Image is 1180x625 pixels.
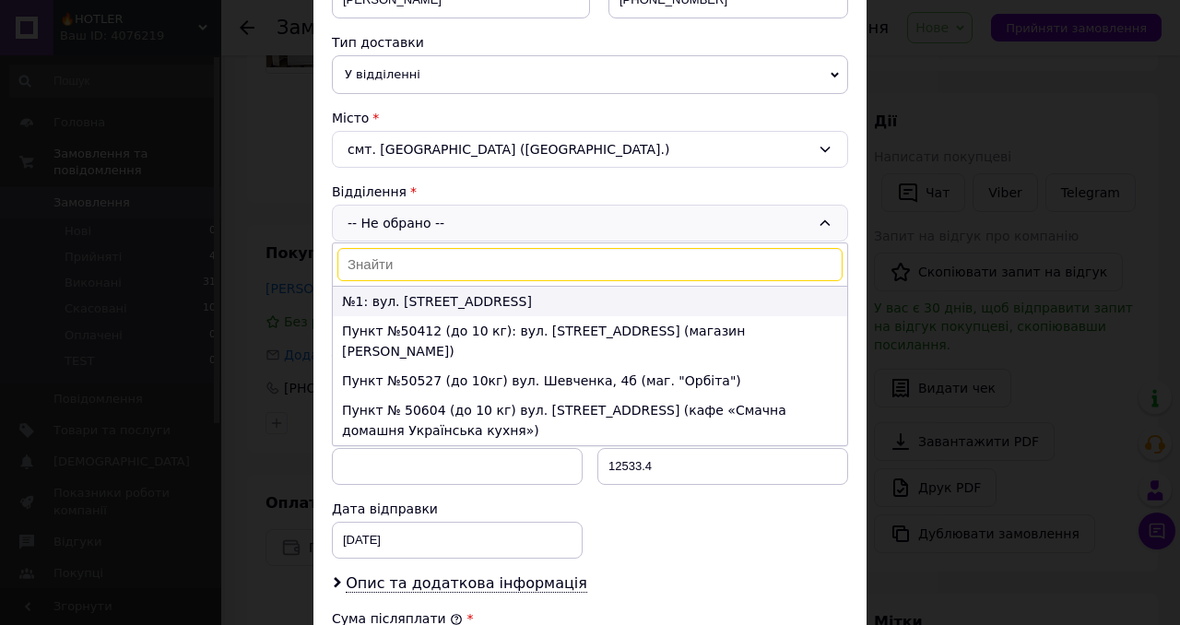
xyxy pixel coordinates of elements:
span: Тип доставки [332,35,424,50]
div: смт. [GEOGRAPHIC_DATA] ([GEOGRAPHIC_DATA].) [332,131,848,168]
li: Пункт №50412 (до 10 кг): вул. [STREET_ADDRESS] (магазин [PERSON_NAME]) [333,316,847,366]
li: №1: вул. [STREET_ADDRESS] [333,287,847,316]
li: Пункт №50527 (до 10кг) вул. Шевченка, 4б (маг. "Орбіта") [333,366,847,395]
div: Дата відправки [332,500,583,518]
div: -- Не обрано -- [332,205,848,242]
input: Знайти [337,248,843,281]
span: Опис та додаткова інформація [346,574,587,593]
li: Пункт № 50604 (до 10 кг) вул. [STREET_ADDRESS] (кафе «Смачна домашня Українська кухня») [333,395,847,445]
span: У відділенні [332,55,848,94]
div: Місто [332,109,848,127]
div: Відділення [332,183,848,201]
